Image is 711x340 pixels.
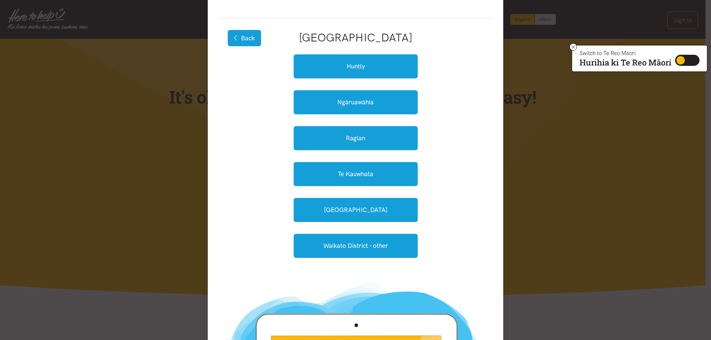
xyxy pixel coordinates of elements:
[294,198,418,222] a: [GEOGRAPHIC_DATA]
[228,30,261,46] button: Back
[294,126,418,150] a: Raglan
[294,234,418,258] a: Waikato District - other
[580,59,671,66] p: Hurihia ki Te Reo Māori
[294,54,418,78] a: Huntly
[231,30,480,46] h2: [GEOGRAPHIC_DATA]
[294,162,418,186] a: Te Kauwhata
[294,90,418,114] a: Ngāruawāhia
[580,51,671,55] p: Switch to Te Reo Māori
